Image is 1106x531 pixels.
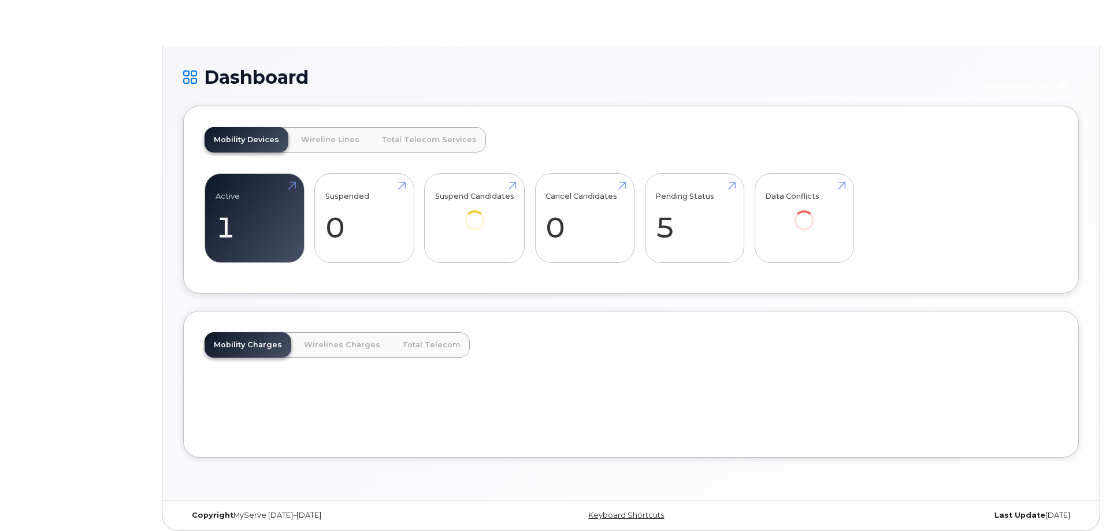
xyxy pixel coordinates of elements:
[192,511,233,519] strong: Copyright
[994,511,1045,519] strong: Last Update
[588,511,664,519] a: Keyboard Shortcuts
[183,67,969,87] h1: Dashboard
[292,127,369,153] a: Wireline Lines
[435,180,514,247] a: Suspend Candidates
[393,332,470,358] a: Total Telecom
[295,332,389,358] a: Wirelines Charges
[325,180,403,257] a: Suspended 0
[372,127,486,153] a: Total Telecom Services
[655,180,733,257] a: Pending Status 5
[205,127,288,153] a: Mobility Devices
[216,180,294,257] a: Active 1
[545,180,623,257] a: Cancel Candidates 0
[183,511,482,520] div: MyServe [DATE]–[DATE]
[765,180,843,247] a: Data Conflicts
[780,511,1079,520] div: [DATE]
[975,76,1079,96] button: Customer Card
[205,332,291,358] a: Mobility Charges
